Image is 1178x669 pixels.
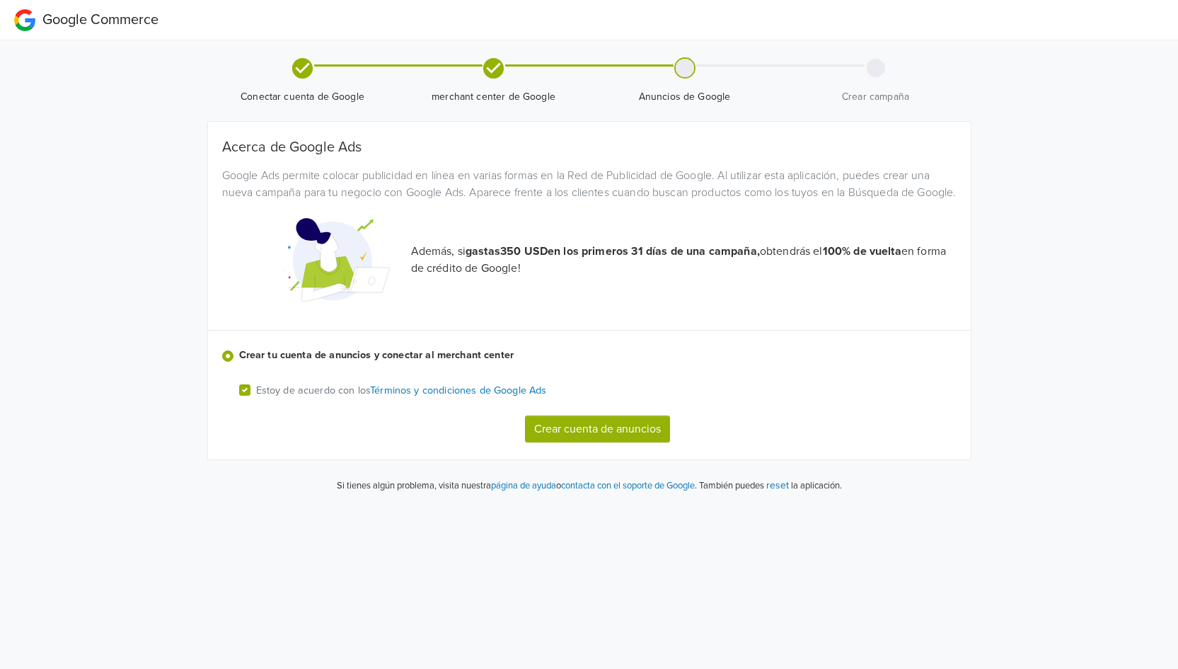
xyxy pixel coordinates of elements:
[404,90,584,104] span: merchant center de Google
[42,11,158,28] span: Google Commerce
[284,207,390,313] img: Google Promotional Codes
[697,477,842,493] p: También puedes la aplicación.
[370,384,546,396] a: Términos y condiciones de Google Ads
[213,90,393,104] span: Conectar cuenta de Google
[786,90,966,104] span: Crear campaña
[337,479,697,493] p: Si tienes algún problema, visita nuestra o .
[561,480,695,491] a: contacta con el soporte de Google
[595,90,775,104] span: Anuncios de Google
[766,477,789,493] button: reset
[466,244,760,258] strong: gastas 350 USD en los primeros 31 días de una campaña,
[212,167,967,201] div: Google Ads permite colocar publicidad en línea en varias formas en la Red de Publicidad de Google...
[222,139,957,156] h5: Acerca de Google Ads
[256,383,547,399] p: Estoy de acuerdo con los
[411,243,957,277] p: Además, si obtendrás el en forma de crédito de Google!
[491,480,556,491] a: página de ayuda
[525,416,670,442] button: Crear cuenta de anuncios
[239,348,957,363] label: Crear tu cuenta de anuncios y conectar al merchant center
[823,244,901,258] strong: 100% de vuelta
